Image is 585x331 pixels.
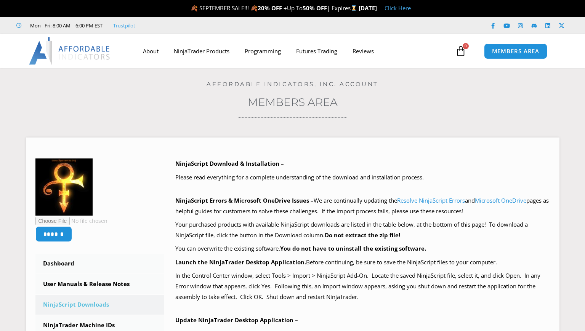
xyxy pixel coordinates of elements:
[35,295,164,315] a: NinjaScript Downloads
[444,40,478,62] a: 0
[397,197,465,204] a: Resolve NinjaScript Errors
[325,231,400,239] b: Do not extract the zip file!
[175,257,550,268] p: Before continuing, be sure to save the NinjaScript files to your computer.
[135,42,166,60] a: About
[303,4,327,12] strong: 50% OFF
[359,4,377,12] strong: [DATE]
[28,21,103,30] span: Mon - Fri: 8:00 AM – 6:00 PM EST
[191,4,359,12] span: 🍂 SEPTEMBER SALE!!! 🍂 Up To | Expires
[29,37,111,65] img: LogoAI | Affordable Indicators – NinjaTrader
[175,243,550,254] p: You can overwrite the existing software.
[35,254,164,273] a: Dashboard
[385,4,411,12] a: Click Here
[280,245,426,252] b: You do not have to uninstall the existing software.
[475,197,526,204] a: Microsoft OneDrive
[207,80,378,88] a: Affordable Indicators, Inc. Account
[492,48,540,54] span: MEMBERS AREA
[175,219,550,241] p: Your purchased products with available NinjaScript downloads are listed in the table below, at th...
[288,42,345,60] a: Futures Trading
[484,43,548,59] a: MEMBERS AREA
[345,42,381,60] a: Reviews
[175,160,284,167] b: NinjaScript Download & Installation –
[463,43,469,49] span: 0
[35,274,164,294] a: User Manuals & Release Notes
[258,4,287,12] strong: 20% OFF +
[175,270,550,302] p: In the Control Center window, select Tools > Import > NinjaScript Add-On. Locate the saved NinjaS...
[135,42,454,60] nav: Menu
[237,42,288,60] a: Programming
[113,21,135,30] a: Trustpilot
[351,5,357,11] img: ⌛
[166,42,237,60] a: NinjaTrader Products
[175,316,298,324] b: Update NinjaTrader Desktop Application –
[35,158,93,216] img: 786fd6f32c72248562026008ce9ce4b3b03d9d596422bed90b33bbb82b924652
[175,258,306,266] b: Launch the NinjaTrader Desktop Application.
[175,195,550,217] p: We are continually updating the and pages as helpful guides for customers to solve these challeng...
[248,96,338,109] a: Members Area
[175,172,550,183] p: Please read everything for a complete understanding of the download and installation process.
[175,197,314,204] b: NinjaScript Errors & Microsoft OneDrive Issues –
